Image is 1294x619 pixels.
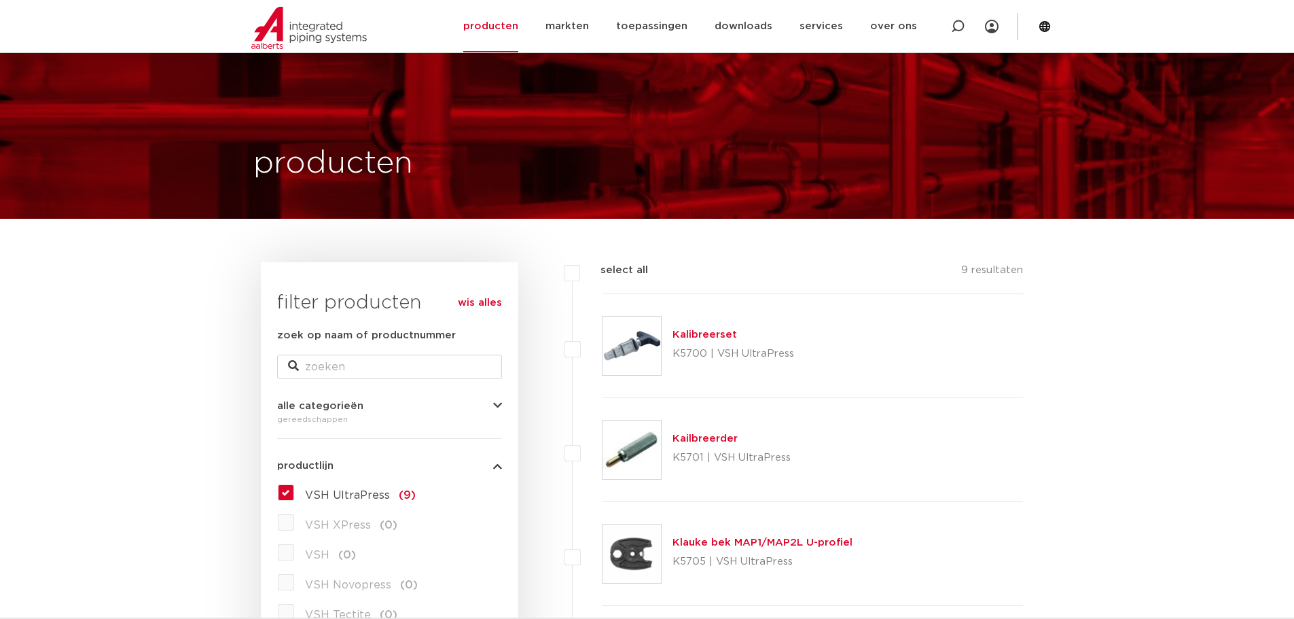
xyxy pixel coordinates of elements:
h3: filter producten [277,289,502,317]
span: VSH [305,550,329,561]
span: alle categorieën [277,401,363,411]
label: select all [580,262,648,279]
img: Thumbnail for Kalibreerset [603,317,661,375]
span: productlijn [277,461,334,471]
button: productlijn [277,461,502,471]
p: K5700 | VSH UltraPress [672,343,794,365]
a: Klauke bek MAP1/MAP2L U-profiel [672,537,852,548]
a: wis alles [458,295,502,311]
span: VSH UltraPress [305,490,390,501]
p: 9 resultaten [961,262,1023,283]
div: gereedschappen [277,411,502,427]
a: Kalibreerset [672,330,737,340]
img: Thumbnail for Kailbreerder [603,421,661,479]
span: (0) [380,520,397,531]
p: K5705 | VSH UltraPress [672,551,852,573]
p: K5701 | VSH UltraPress [672,447,791,469]
span: (0) [400,580,418,590]
input: zoeken [277,355,502,379]
span: (0) [338,550,356,561]
button: alle categorieën [277,401,502,411]
img: Thumbnail for Klauke bek MAP1/MAP2L U-profiel [603,525,661,583]
label: zoek op naam of productnummer [277,328,456,344]
h1: producten [253,142,413,185]
a: Kailbreerder [672,434,738,444]
span: VSH Novopress [305,580,391,590]
span: VSH XPress [305,520,371,531]
span: (9) [399,490,416,501]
